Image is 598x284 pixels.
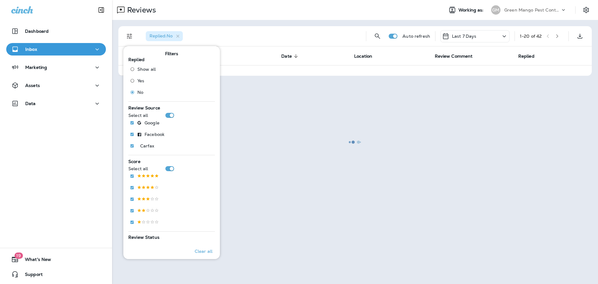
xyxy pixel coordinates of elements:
span: What's New [19,257,51,264]
span: Filters [165,51,178,56]
p: Dashboard [25,29,49,34]
button: Clear all [192,243,215,259]
span: Review Status [128,234,159,240]
span: No [137,90,143,95]
button: Data [6,97,106,110]
span: Support [19,272,43,279]
span: Yes [137,78,144,83]
button: Marketing [6,61,106,74]
span: Review Source [128,105,160,111]
div: Filters [123,42,220,259]
p: Assets [25,83,40,88]
button: 19What's New [6,253,106,266]
p: Select all [128,113,148,118]
button: Collapse Sidebar [93,4,110,16]
button: Dashboard [6,25,106,37]
button: Support [6,268,106,281]
p: Inbox [25,47,37,52]
p: Select all [128,166,148,171]
p: Facebook [145,132,164,137]
p: Data [25,101,36,106]
span: 19 [14,253,23,259]
p: Carfax [140,143,154,148]
p: Clear all [195,249,212,254]
p: Marketing [25,65,47,70]
span: Score [128,159,140,164]
button: Assets [6,79,106,92]
p: Google [145,120,159,125]
button: Inbox [6,43,106,55]
span: Show all [137,67,156,72]
span: Replied [128,57,145,62]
